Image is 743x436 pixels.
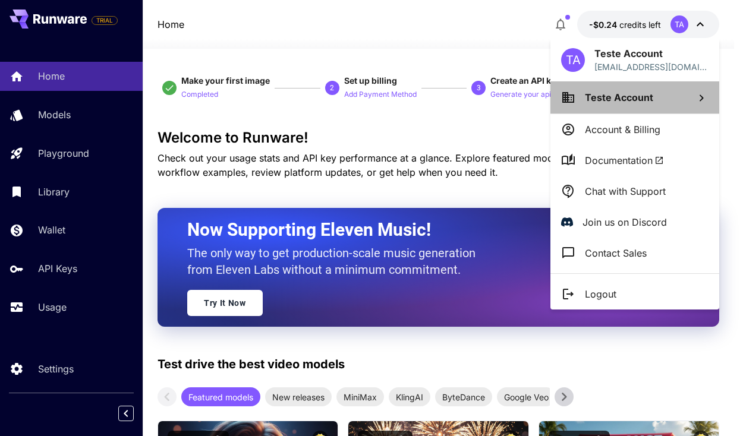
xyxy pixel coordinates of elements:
[585,122,660,137] p: Account & Billing
[583,215,667,229] p: Join us on Discord
[585,91,653,103] span: Teste Account
[561,48,585,72] div: TA
[585,184,666,198] p: Chat with Support
[585,246,647,260] p: Contact Sales
[594,61,709,73] div: contatoalfad3@gmail.com
[585,153,664,168] span: Documentation
[550,81,719,113] button: Teste Account
[594,46,709,61] p: Teste Account
[585,287,616,301] p: Logout
[594,61,709,73] p: [EMAIL_ADDRESS][DOMAIN_NAME]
